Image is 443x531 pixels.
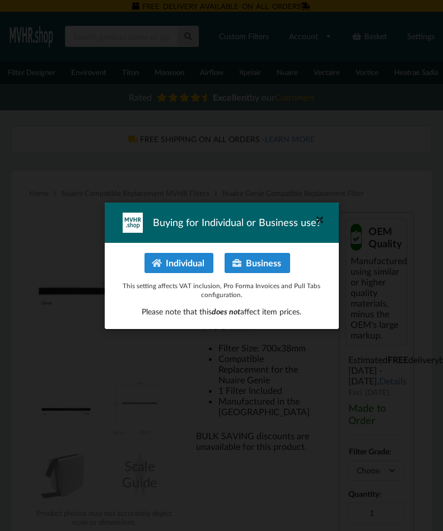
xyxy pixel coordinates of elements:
[144,253,213,273] button: Individual
[224,253,290,273] button: Business
[122,213,142,233] img: mvhr-inverted.png
[152,215,320,229] span: Buying for Individual or Business use?
[116,280,327,299] p: This setting affects VAT inclusion, Pro Forma Invoices and Pull Tabs configuration.
[116,306,327,317] p: Please note that this affect item prices.
[212,306,240,316] span: does not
